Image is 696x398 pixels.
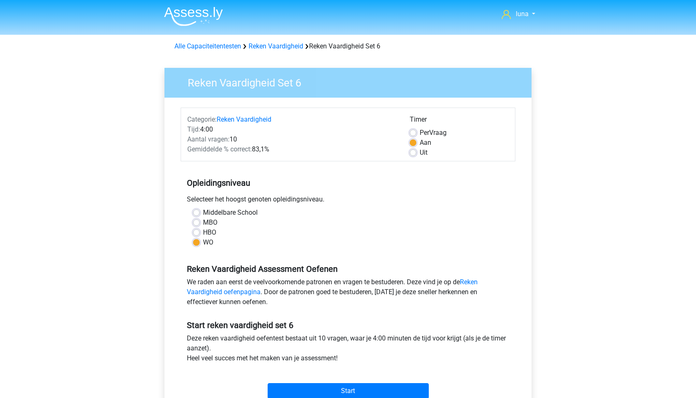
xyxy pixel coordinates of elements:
span: Gemiddelde % correct: [187,145,252,153]
label: HBO [203,228,216,237]
div: We raden aan eerst de veelvoorkomende patronen en vragen te bestuderen. Deze vind je op de . Door... [181,277,515,310]
h5: Reken Vaardigheid Assessment Oefenen [187,264,509,274]
h5: Start reken vaardigheid set 6 [187,320,509,330]
div: Deze reken vaardigheid oefentest bestaat uit 10 vragen, waar je 4:00 minuten de tijd voor krijgt ... [181,333,515,367]
label: Uit [420,148,428,158]
div: 4:00 [181,125,404,134]
label: WO [203,237,213,247]
a: Alle Capaciteitentesten [174,42,241,50]
span: luna [516,10,529,18]
label: Middelbare School [203,208,258,218]
span: Tijd: [187,125,200,133]
a: Reken Vaardigheid [217,115,271,123]
div: 10 [181,134,404,144]
div: Selecteer het hoogst genoten opleidingsniveau. [181,194,515,208]
h5: Opleidingsniveau [187,175,509,191]
div: Reken Vaardigheid Set 6 [171,41,525,51]
label: Aan [420,138,431,148]
span: Per [420,129,429,137]
label: Vraag [420,128,447,138]
label: MBO [203,218,217,228]
span: Aantal vragen: [187,135,230,143]
a: Reken Vaardigheid [249,42,303,50]
a: luna [498,9,539,19]
div: 83,1% [181,144,404,154]
h3: Reken Vaardigheid Set 6 [178,73,525,89]
img: Assessly [164,7,223,26]
span: Categorie: [187,115,217,123]
div: Timer [410,115,509,128]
